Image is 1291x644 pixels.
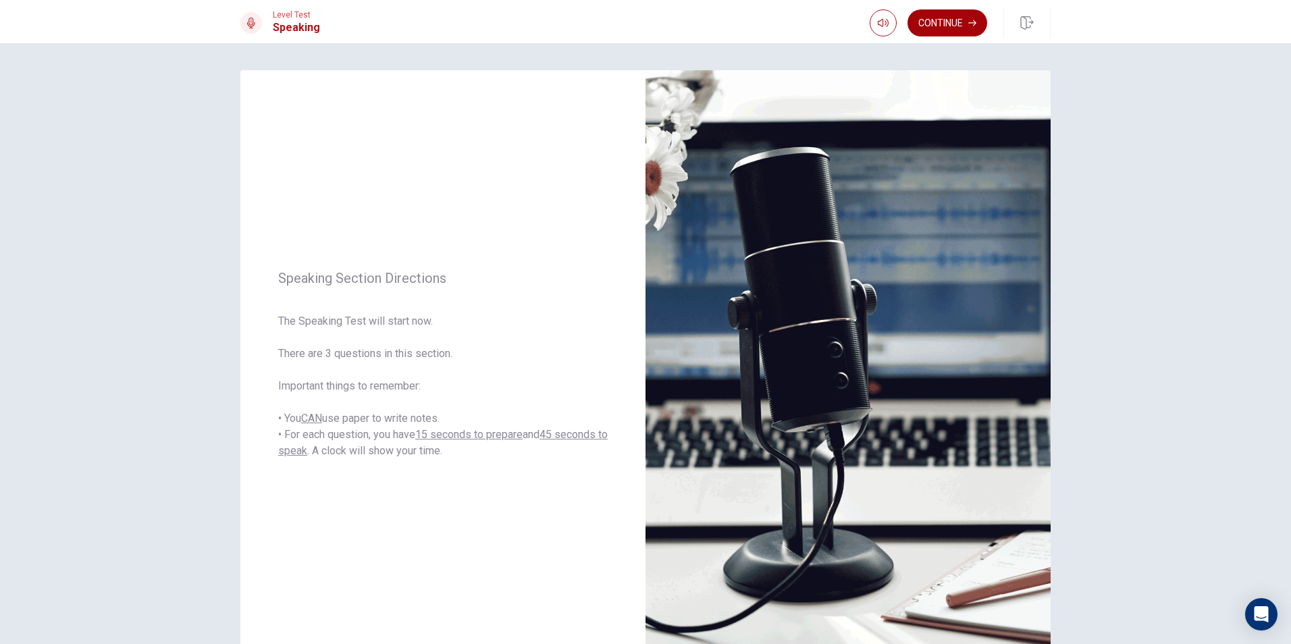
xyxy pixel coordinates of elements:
div: Open Intercom Messenger [1245,598,1277,630]
u: CAN [301,412,322,425]
span: The Speaking Test will start now. There are 3 questions in this section. Important things to reme... [278,313,608,459]
button: Continue [907,9,987,36]
span: Speaking Section Directions [278,270,608,286]
h1: Speaking [273,20,320,36]
u: 15 seconds to prepare [415,428,523,441]
span: Level Test [273,10,320,20]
